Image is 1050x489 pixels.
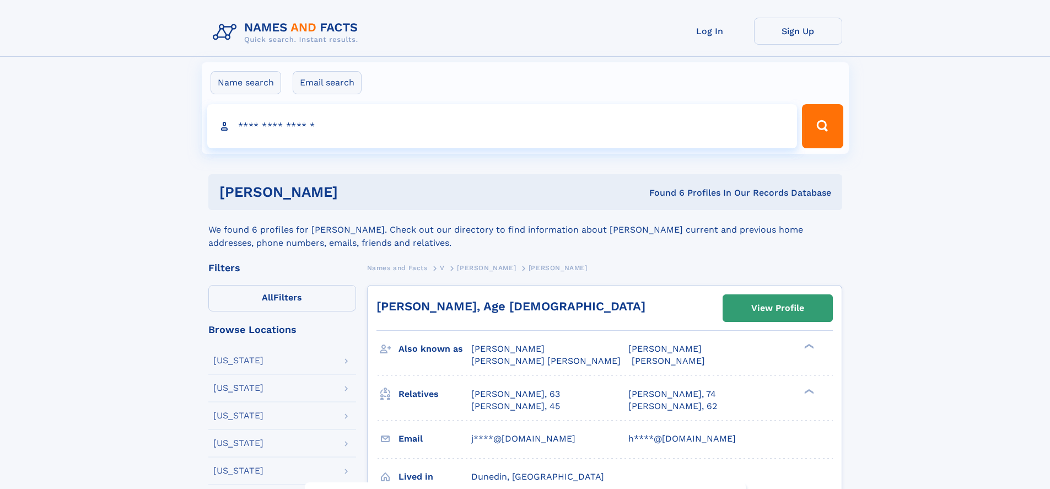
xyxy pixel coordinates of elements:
[399,429,471,448] h3: Email
[211,71,281,94] label: Name search
[207,104,798,148] input: search input
[262,292,273,303] span: All
[802,104,843,148] button: Search Button
[457,264,516,272] span: [PERSON_NAME]
[723,295,832,321] a: View Profile
[471,471,604,482] span: Dunedin, [GEOGRAPHIC_DATA]
[754,18,842,45] a: Sign Up
[213,411,263,420] div: [US_STATE]
[208,18,367,47] img: Logo Names and Facts
[628,400,717,412] a: [PERSON_NAME], 62
[628,343,702,354] span: [PERSON_NAME]
[628,388,716,400] a: [PERSON_NAME], 74
[208,325,356,335] div: Browse Locations
[399,385,471,404] h3: Relatives
[367,261,428,275] a: Names and Facts
[457,261,516,275] a: [PERSON_NAME]
[208,210,842,250] div: We found 6 profiles for [PERSON_NAME]. Check out our directory to find information about [PERSON_...
[801,388,815,395] div: ❯
[632,356,705,366] span: [PERSON_NAME]
[219,185,494,199] h1: [PERSON_NAME]
[493,187,831,199] div: Found 6 Profiles In Our Records Database
[529,264,588,272] span: [PERSON_NAME]
[208,263,356,273] div: Filters
[213,466,263,475] div: [US_STATE]
[471,400,560,412] a: [PERSON_NAME], 45
[666,18,754,45] a: Log In
[471,343,545,354] span: [PERSON_NAME]
[751,295,804,321] div: View Profile
[208,285,356,311] label: Filters
[440,264,445,272] span: V
[213,384,263,393] div: [US_STATE]
[293,71,362,94] label: Email search
[213,356,263,365] div: [US_STATE]
[471,388,560,400] a: [PERSON_NAME], 63
[440,261,445,275] a: V
[213,439,263,448] div: [US_STATE]
[399,340,471,358] h3: Also known as
[471,356,621,366] span: [PERSON_NAME] [PERSON_NAME]
[801,343,815,350] div: ❯
[376,299,645,313] a: [PERSON_NAME], Age [DEMOGRAPHIC_DATA]
[399,467,471,486] h3: Lived in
